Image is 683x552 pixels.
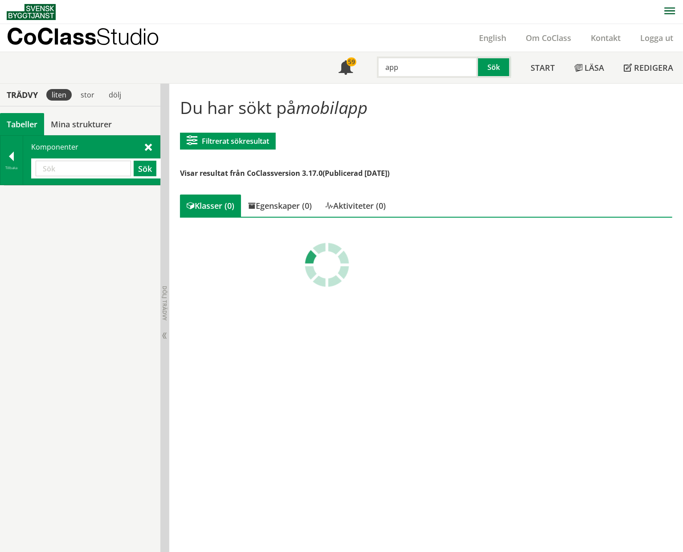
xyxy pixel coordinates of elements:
div: Egenskaper (0) [241,195,319,217]
div: stor [75,89,100,101]
div: liten [46,89,72,101]
img: Laddar [305,243,349,287]
a: Läsa [564,52,614,83]
a: Mina strukturer [44,113,119,135]
span: (Publicerad [DATE]) [323,168,389,178]
span: Stäng sök [145,142,152,151]
button: Sök [478,57,511,78]
a: Kontakt [581,32,630,43]
div: Trädvy [2,90,43,100]
span: Dölj trädvy [161,286,168,321]
div: Tillbaka [0,164,23,171]
a: CoClassStudio [7,24,178,52]
button: Filtrerat sökresultat [180,133,276,150]
img: Svensk Byggtjänst [7,4,56,20]
span: Redigera [634,62,673,73]
a: Redigera [614,52,683,83]
p: CoClass [7,31,159,41]
div: Komponenter [23,136,160,185]
div: 59 [347,57,356,66]
input: Sök [36,161,131,176]
input: Sök [377,57,478,78]
span: Läsa [585,62,604,73]
button: Sök [134,161,156,176]
a: Start [521,52,564,83]
a: Logga ut [630,32,683,43]
a: Om CoClass [516,32,581,43]
span: Studio [96,23,159,49]
span: Start [531,62,555,73]
a: 59 [329,52,363,83]
div: Aktiviteter (0) [319,195,393,217]
a: English [469,32,516,43]
span: Notifikationer [339,61,353,76]
span: Visar resultat från CoClassversion 3.17.0 [180,168,323,178]
span: mobilapp [296,96,368,119]
div: Klasser (0) [180,195,241,217]
h1: Du har sökt på [180,97,672,117]
div: dölj [103,89,127,101]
